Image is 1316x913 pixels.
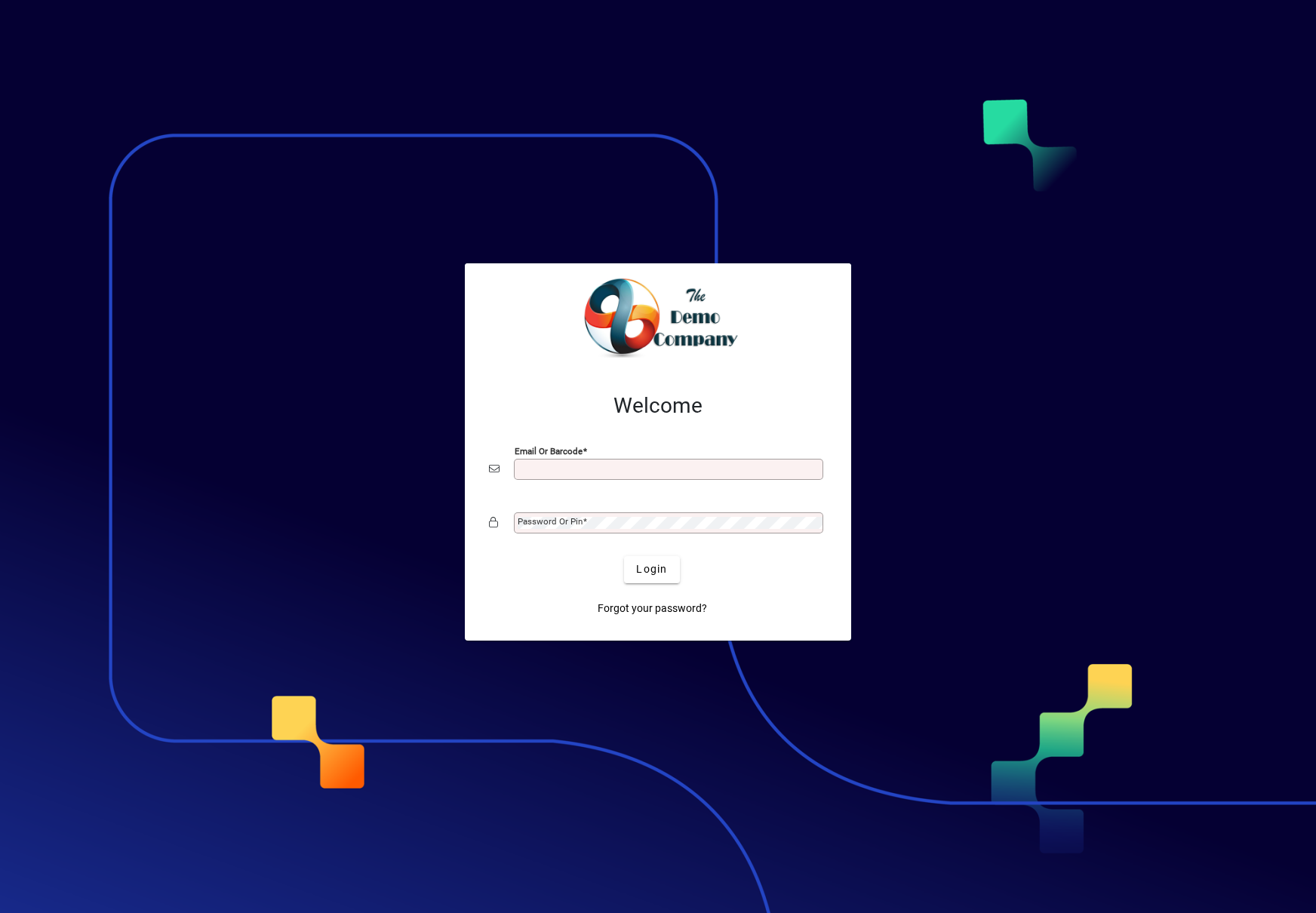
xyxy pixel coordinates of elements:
[515,445,583,456] mat-label: Email or Barcode
[489,393,827,419] h2: Welcome
[592,595,713,622] a: Forgot your password?
[518,516,583,527] mat-label: Password or Pin
[598,601,707,616] span: Forgot your password?
[636,561,667,577] span: Login
[624,556,679,583] button: Login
